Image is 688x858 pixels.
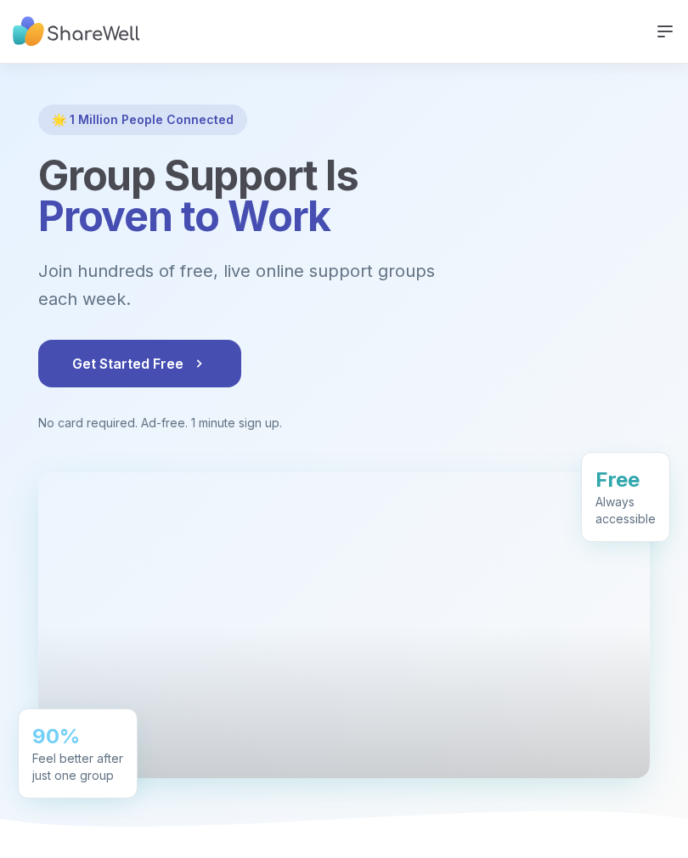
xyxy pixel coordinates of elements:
[38,257,527,313] p: Join hundreds of free, live online support groups each week.
[72,353,207,374] span: Get Started Free
[32,743,123,777] div: Feel better after just one group
[38,155,650,237] h1: Group Support Is
[38,104,247,135] div: 🌟 1 Million People Connected
[38,340,241,387] button: Get Started Free
[32,716,123,743] div: 90%
[595,460,656,487] div: Free
[38,191,330,241] span: Proven to Work
[38,415,650,432] p: No card required. Ad-free. 1 minute sign up.
[595,487,656,521] div: Always accessible
[13,8,140,55] img: ShareWell Nav Logo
